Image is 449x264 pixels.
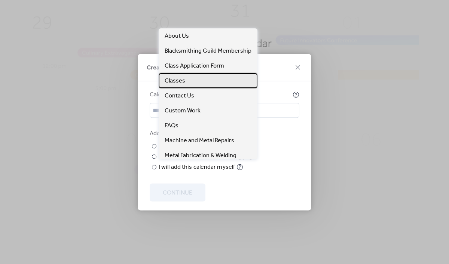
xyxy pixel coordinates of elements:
[165,62,224,71] span: Class Application Form
[150,90,291,99] div: Calendar name
[165,151,236,160] span: Metal Fabrication & Welding
[165,77,185,86] span: Classes
[165,91,194,100] span: Contact Us
[165,121,178,130] span: FAQs
[165,47,251,56] span: Blacksmithing Guild Membership
[165,136,234,145] span: Machine and Metal Repairs
[165,106,201,115] span: Custom Work
[159,162,235,171] div: I will add this calendar myself
[147,63,202,72] span: Create your calendar
[150,129,298,138] div: Add calendar to your site
[165,32,189,41] span: About Us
